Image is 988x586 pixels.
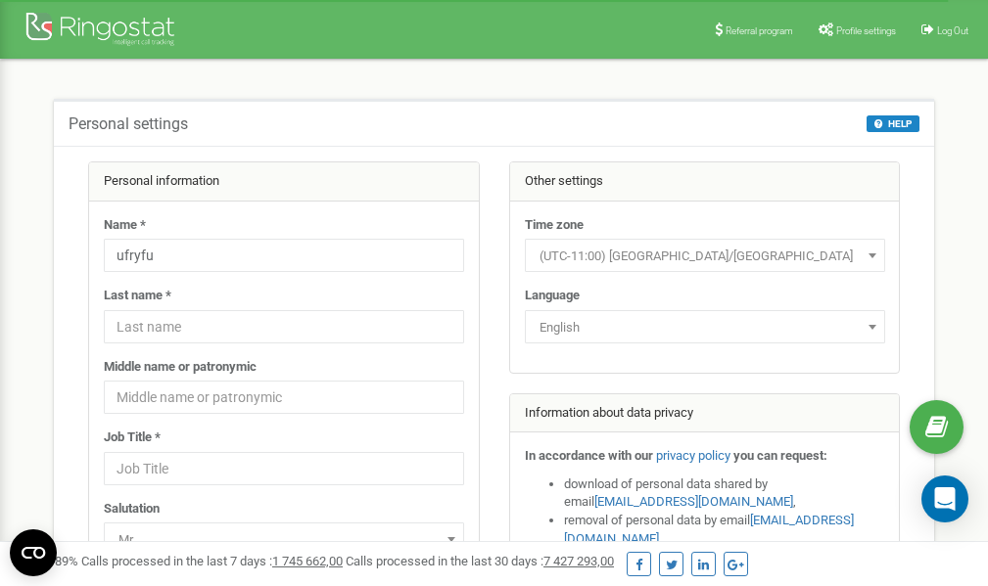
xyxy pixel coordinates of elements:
[104,239,464,272] input: Name
[656,448,730,463] a: privacy policy
[89,162,479,202] div: Personal information
[510,162,900,202] div: Other settings
[564,512,885,548] li: removal of personal data by email ,
[726,25,793,36] span: Referral program
[104,358,257,377] label: Middle name or patronymic
[104,287,171,305] label: Last name *
[104,310,464,343] input: Last name
[10,529,57,576] button: Open CMP widget
[104,216,146,235] label: Name *
[104,428,161,447] label: Job Title *
[543,554,614,568] u: 7 427 293,00
[525,287,580,305] label: Language
[525,448,653,463] strong: In accordance with our
[104,500,160,518] label: Salutation
[594,494,793,509] a: [EMAIL_ADDRESS][DOMAIN_NAME]
[867,115,919,132] button: HELP
[104,381,464,414] input: Middle name or patronymic
[525,239,885,272] span: (UTC-11:00) Pacific/Midway
[836,25,896,36] span: Profile settings
[937,25,968,36] span: Log Out
[532,314,878,341] span: English
[69,115,188,133] h5: Personal settings
[272,554,343,568] u: 1 745 662,00
[564,475,885,512] li: download of personal data shared by email ,
[733,448,827,463] strong: you can request:
[532,243,878,270] span: (UTC-11:00) Pacific/Midway
[346,554,614,568] span: Calls processed in the last 30 days :
[111,526,457,554] span: Mr.
[525,310,885,343] span: English
[104,522,464,556] span: Mr.
[921,475,968,522] div: Open Intercom Messenger
[104,452,464,485] input: Job Title
[525,216,584,235] label: Time zone
[510,394,900,433] div: Information about data privacy
[81,554,343,568] span: Calls processed in the last 7 days :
